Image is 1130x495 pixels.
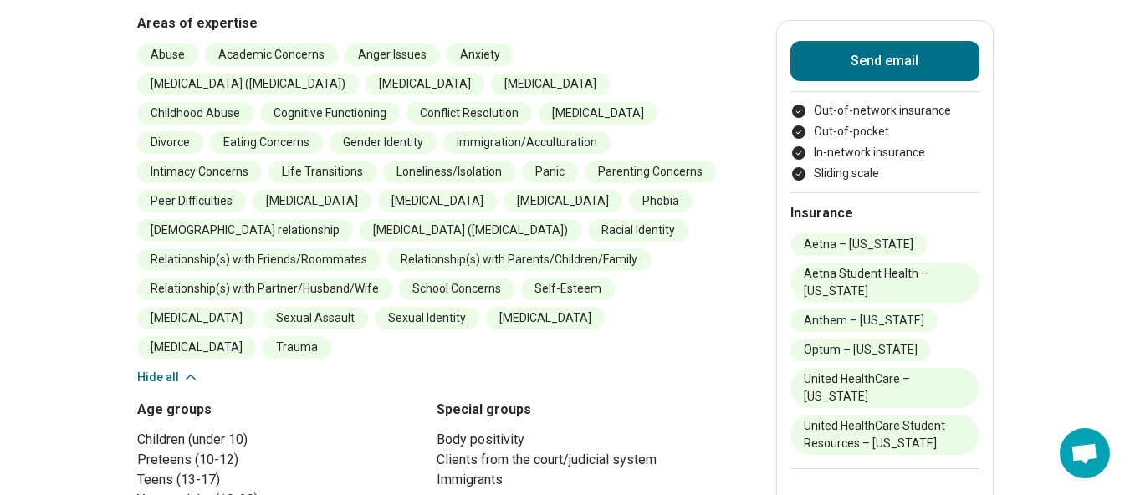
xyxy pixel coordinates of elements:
[137,470,423,490] li: Teens (13-17)
[790,339,931,361] li: Optum – [US_STATE]
[399,278,514,300] li: School Concerns
[383,161,515,183] li: Loneliness/Isolation
[437,470,723,490] li: Immigrants
[437,430,723,450] li: Body positivity
[260,102,400,125] li: Cognitive Functioning
[263,307,368,329] li: Sexual Assault
[345,43,440,66] li: Anger Issues
[210,131,323,154] li: Eating Concerns
[790,368,979,408] li: United HealthCare – [US_STATE]
[360,219,581,242] li: [MEDICAL_DATA] ([MEDICAL_DATA])
[504,190,622,212] li: [MEDICAL_DATA]
[137,131,203,154] li: Divorce
[137,430,423,450] li: Children (under 10)
[437,400,723,420] h3: Special groups
[137,248,381,271] li: Relationship(s) with Friends/Roommates
[137,369,199,386] button: Hide all
[330,131,437,154] li: Gender Identity
[137,278,392,300] li: Relationship(s) with Partner/Husband/Wife
[790,309,938,332] li: Anthem – [US_STATE]
[137,219,353,242] li: [DEMOGRAPHIC_DATA] relationship
[539,102,657,125] li: [MEDICAL_DATA]
[585,161,716,183] li: Parenting Concerns
[137,336,256,359] li: [MEDICAL_DATA]
[790,203,979,223] h2: Insurance
[790,144,979,161] li: In-network insurance
[522,161,578,183] li: Panic
[268,161,376,183] li: Life Transitions
[443,131,611,154] li: Immigration/Acculturation
[486,307,605,329] li: [MEDICAL_DATA]
[406,102,532,125] li: Conflict Resolution
[137,400,423,420] h3: Age groups
[378,190,497,212] li: [MEDICAL_DATA]
[137,190,246,212] li: Peer Difficulties
[790,41,979,81] button: Send email
[629,190,693,212] li: Phobia
[790,123,979,140] li: Out-of-pocket
[137,450,423,470] li: Preteens (10-12)
[263,336,331,359] li: Trauma
[447,43,514,66] li: Anxiety
[137,102,253,125] li: Childhood Abuse
[437,450,723,470] li: Clients from the court/judicial system
[1060,428,1110,478] div: Open chat
[137,161,262,183] li: Intimacy Concerns
[375,307,479,329] li: Sexual Identity
[253,190,371,212] li: [MEDICAL_DATA]
[137,307,256,329] li: [MEDICAL_DATA]
[790,102,979,182] ul: Payment options
[491,73,610,95] li: [MEDICAL_DATA]
[790,263,979,303] li: Aetna Student Health – [US_STATE]
[387,248,651,271] li: Relationship(s) with Parents/Children/Family
[137,73,359,95] li: [MEDICAL_DATA] ([MEDICAL_DATA])
[137,43,198,66] li: Abuse
[521,278,615,300] li: Self-Esteem
[137,13,723,33] h3: Areas of expertise
[366,73,484,95] li: [MEDICAL_DATA]
[588,219,688,242] li: Racial Identity
[790,165,979,182] li: Sliding scale
[205,43,338,66] li: Academic Concerns
[790,233,927,256] li: Aetna – [US_STATE]
[790,415,979,455] li: United HealthCare Student Resources – [US_STATE]
[790,102,979,120] li: Out-of-network insurance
